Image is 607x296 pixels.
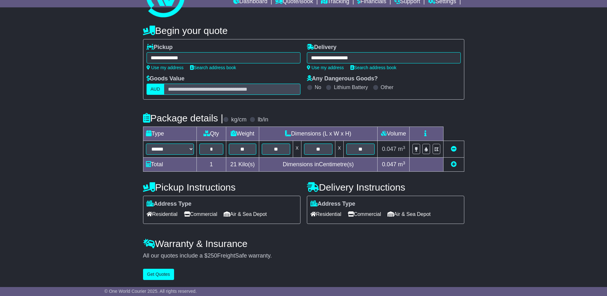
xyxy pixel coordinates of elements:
[143,238,464,249] h4: Warranty & Insurance
[258,116,268,123] label: lb/in
[190,65,236,70] a: Search address book
[184,209,217,219] span: Commercial
[350,65,396,70] a: Search address book
[310,201,355,208] label: Address Type
[335,141,344,158] td: x
[143,158,196,172] td: Total
[315,84,321,90] label: No
[403,145,405,150] sup: 3
[293,141,301,158] td: x
[382,146,396,152] span: 0.047
[143,113,223,123] h4: Package details |
[230,161,237,168] span: 21
[104,289,197,294] span: © One World Courier 2025. All rights reserved.
[226,158,259,172] td: Kilo(s)
[147,75,185,82] label: Goods Value
[398,161,405,168] span: m
[224,209,267,219] span: Air & Sea Depot
[226,127,259,141] td: Weight
[143,269,174,280] button: Get Quotes
[387,209,431,219] span: Air & Sea Depot
[143,25,464,36] h4: Begin your quote
[307,65,344,70] a: Use my address
[307,182,464,193] h4: Delivery Instructions
[196,158,226,172] td: 1
[143,252,464,259] div: All our quotes include a $ FreightSafe warranty.
[147,65,184,70] a: Use my address
[147,209,178,219] span: Residential
[147,84,164,95] label: AUD
[147,44,173,51] label: Pickup
[259,158,378,172] td: Dimensions in Centimetre(s)
[310,209,341,219] span: Residential
[348,209,381,219] span: Commercial
[208,252,217,259] span: 250
[378,127,410,141] td: Volume
[307,75,378,82] label: Any Dangerous Goods?
[398,146,405,152] span: m
[259,127,378,141] td: Dimensions (L x W x H)
[403,160,405,165] sup: 3
[143,182,300,193] h4: Pickup Instructions
[334,84,368,90] label: Lithium Battery
[143,127,196,141] td: Type
[147,201,192,208] label: Address Type
[382,161,396,168] span: 0.047
[307,44,337,51] label: Delivery
[451,161,457,168] a: Add new item
[381,84,394,90] label: Other
[231,116,246,123] label: kg/cm
[196,127,226,141] td: Qty
[451,146,457,152] a: Remove this item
